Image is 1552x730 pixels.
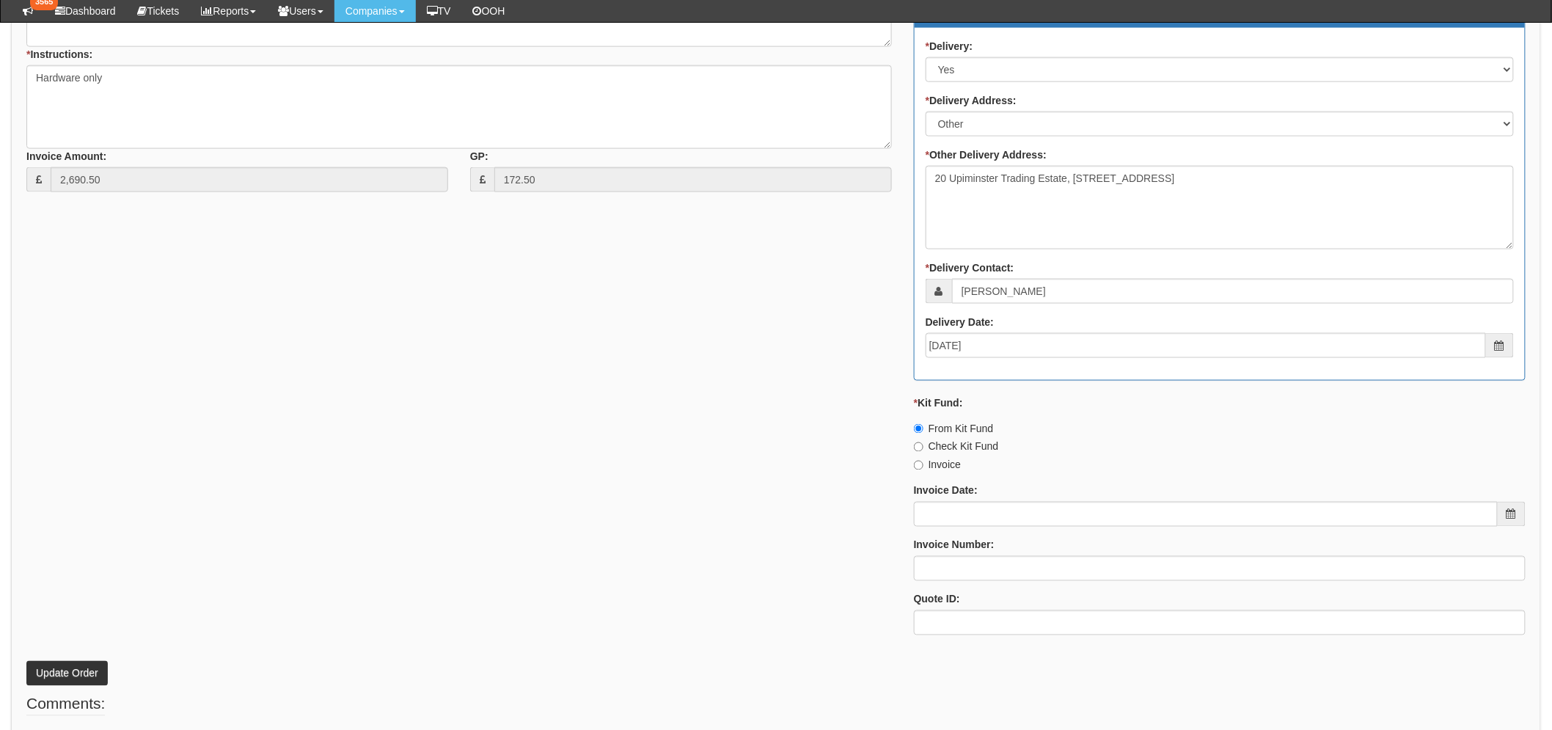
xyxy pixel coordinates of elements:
button: Update Order [26,661,108,686]
textarea: Hardware only [26,65,892,149]
label: Kit Fund: [914,395,963,410]
label: From Kit Fund [914,421,994,436]
label: Delivery: [926,39,973,54]
label: Invoice Amount: [26,149,106,164]
label: Other Delivery Address: [926,147,1047,162]
label: Delivery Contact: [926,260,1014,275]
input: Check Kit Fund [914,442,923,452]
label: Invoice [914,458,961,472]
input: From Kit Fund [914,424,923,434]
label: Delivery Address: [926,93,1017,108]
input: Invoice [914,461,923,470]
label: GP: [470,149,488,164]
label: Invoice Number: [914,538,995,552]
label: Quote ID: [914,592,960,607]
label: Delivery Date: [926,315,994,329]
label: Instructions: [26,47,92,62]
label: Check Kit Fund [914,439,999,454]
legend: Comments: [26,693,105,716]
textarea: 20 Upiminster Trading Estate, [STREET_ADDRESS] [926,166,1514,249]
label: Invoice Date: [914,483,978,498]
